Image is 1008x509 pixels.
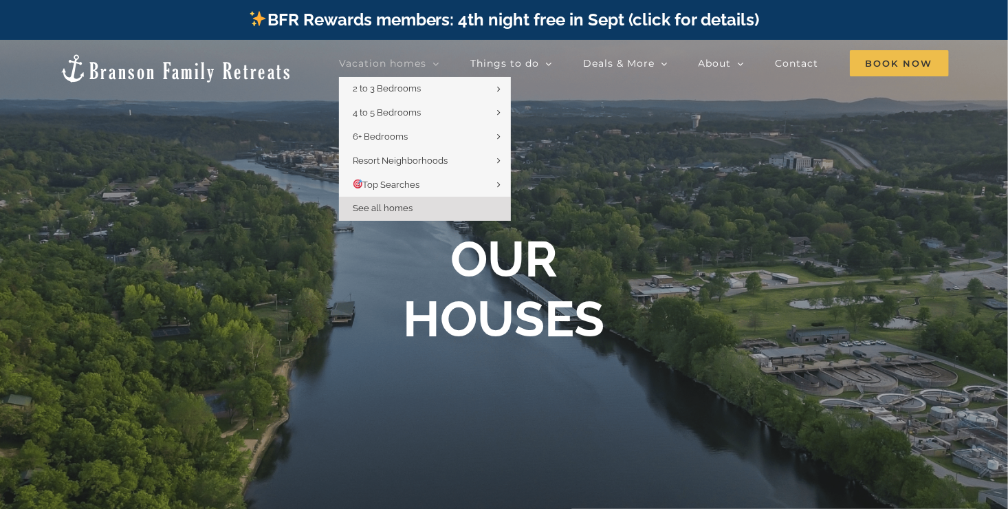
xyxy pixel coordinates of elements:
[850,50,949,76] span: Book Now
[353,107,421,118] span: 4 to 5 Bedrooms
[353,131,408,142] span: 6+ Bedrooms
[776,50,819,77] a: Contact
[339,197,511,221] a: See all homes
[583,58,655,68] span: Deals & More
[353,203,413,213] span: See all homes
[353,83,421,94] span: 2 to 3 Bedrooms
[339,50,949,77] nav: Main Menu
[583,50,668,77] a: Deals & More
[339,149,511,173] a: Resort Neighborhoods
[850,50,949,77] a: Book Now
[353,180,362,188] img: 🎯
[59,53,292,84] img: Branson Family Retreats Logo
[699,50,745,77] a: About
[339,125,511,149] a: 6+ Bedrooms
[339,77,511,101] a: 2 to 3 Bedrooms
[699,58,732,68] span: About
[250,10,266,27] img: ✨
[353,180,420,190] span: Top Searches
[353,155,448,166] span: Resort Neighborhoods
[404,230,605,348] b: OUR HOUSES
[339,58,426,68] span: Vacation homes
[339,101,511,125] a: 4 to 5 Bedrooms
[339,173,511,197] a: 🎯Top Searches
[339,50,439,77] a: Vacation homes
[776,58,819,68] span: Contact
[470,58,539,68] span: Things to do
[470,50,552,77] a: Things to do
[248,10,759,30] a: BFR Rewards members: 4th night free in Sept (click for details)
